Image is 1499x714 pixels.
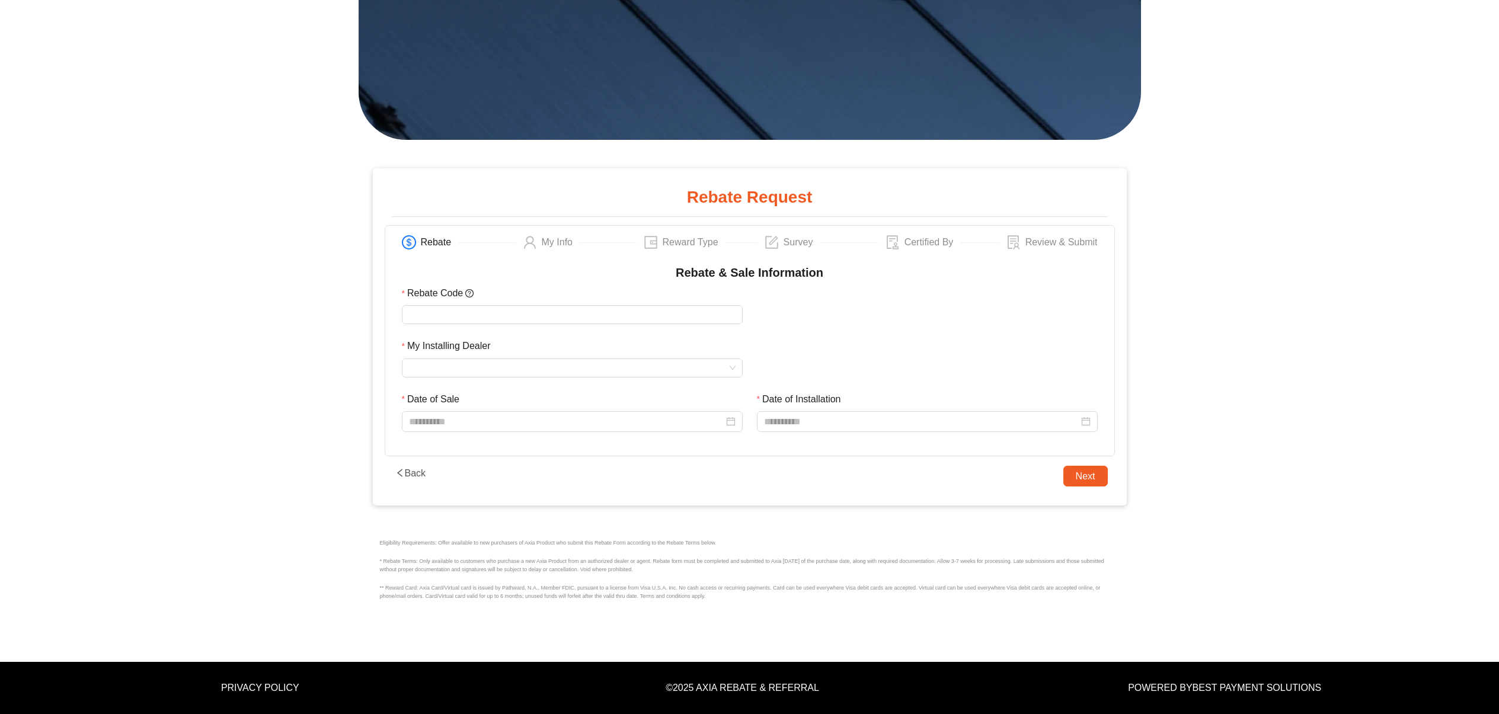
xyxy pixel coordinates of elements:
div: Reward Type [663,235,725,249]
div: * Rebate Terms: Only available to customers who purchase a new Axia Product from an authorized de... [380,552,1120,579]
input: Date of Sale [409,414,724,429]
div: Rebate [421,235,459,249]
span: wallet [644,235,658,249]
div: ** Reward Card: Axia Card/Virtual card is issued by Pathward, N.A., Member FDIC, pursuant to a li... [380,579,1120,606]
div: Review & Submit [1025,235,1098,249]
label: Rebate Code [402,286,485,300]
div: Survey [784,235,820,249]
p: © 2025 Axia Rebate & Referral [509,681,977,695]
h5: Rebate & Sale Information [402,265,1098,280]
a: Powered ByBest Payment Solutions [1128,683,1321,693]
span: question-circle [463,289,476,297]
div: Certified By [904,235,961,249]
a: Privacy Policy [221,683,299,693]
span: dollar [402,235,416,249]
span: left [395,468,405,478]
label: My Installing Dealer [402,338,499,353]
div: Eligibility Requirements: Offer available to new purchasers of Axia Product who submit this Rebat... [380,534,1120,552]
input: My Installing Dealer [409,359,736,377]
span: solution [1006,235,1021,249]
span: user [523,235,537,249]
input: Date of Installation [764,414,1079,429]
label: Date of Sale [402,392,468,406]
button: leftBack [392,466,430,481]
span: form [765,235,779,249]
label: Date of Installation [757,392,849,406]
div: My Info [542,235,580,249]
button: Next [1063,466,1108,487]
h3: Rebate Request [392,187,1108,217]
span: audit [886,235,900,249]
